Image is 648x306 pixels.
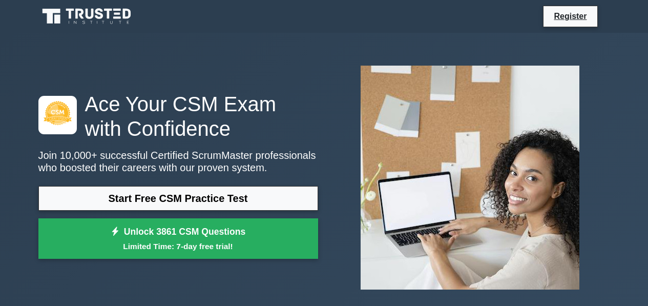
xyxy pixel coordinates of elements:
a: Unlock 3861 CSM QuestionsLimited Time: 7-day free trial! [38,218,318,259]
small: Limited Time: 7-day free trial! [51,240,305,252]
a: Register [548,10,593,23]
h1: Ace Your CSM Exam with Confidence [38,92,318,141]
p: Join 10,000+ successful Certified ScrumMaster professionals who boosted their careers with our pr... [38,149,318,174]
a: Start Free CSM Practice Test [38,186,318,211]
